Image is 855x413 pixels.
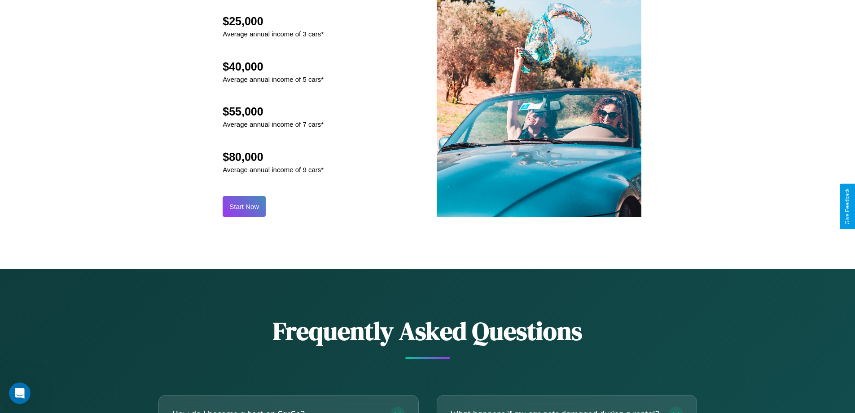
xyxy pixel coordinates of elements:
[223,73,324,85] p: Average annual income of 5 cars*
[223,164,324,176] p: Average annual income of 9 cars*
[223,105,324,118] h2: $55,000
[223,151,324,164] h2: $80,000
[844,188,851,225] div: Give Feedback
[223,118,324,130] p: Average annual income of 7 cars*
[158,314,697,348] h2: Frequently Asked Questions
[223,28,324,40] p: Average annual income of 3 cars*
[223,15,324,28] h2: $25,000
[223,60,324,73] h2: $40,000
[9,382,31,404] iframe: Intercom live chat
[223,196,266,217] button: Start Now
